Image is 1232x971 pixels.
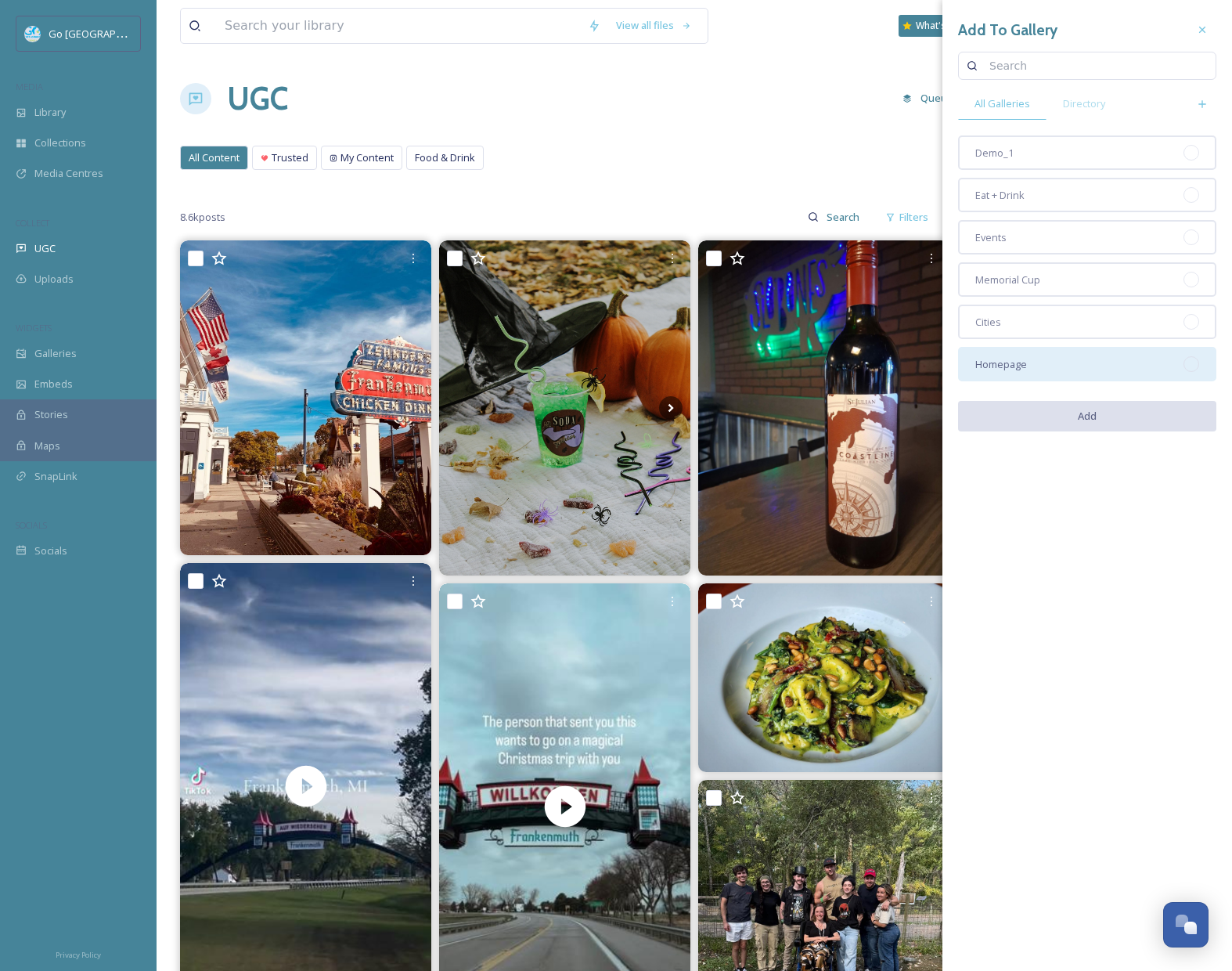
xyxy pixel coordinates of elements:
[34,166,103,181] span: Media Centres
[899,15,977,37] a: What's New
[698,583,949,772] img: 🍂 A Fall Favorite at Gratzi 🍝 Introducing Tortelloni al Pesto e Verdure — cheese-filled tortellon...
[958,19,1057,42] h3: Add To Gallery
[34,543,67,558] span: Socials
[16,217,49,229] span: COLLECT
[16,81,43,92] span: MEDIA
[180,210,225,225] span: 8.6k posts
[975,146,1014,161] span: Demo_1
[34,241,56,256] span: UGC
[227,75,288,122] a: UGC
[56,944,101,963] a: Privacy Policy
[975,315,1001,330] span: Cities
[34,135,86,150] span: Collections
[1063,96,1105,111] span: Directory
[819,201,870,233] input: Search
[975,188,1025,203] span: Eat + Drink
[272,150,308,165] span: Trusted
[975,357,1027,372] span: Homepage
[25,26,41,42] img: GoGreatLogo_MISkies_RegionalTrails%20%281%29.png
[975,230,1007,245] span: Events
[899,210,928,225] span: Filters
[49,26,164,41] span: Go [GEOGRAPHIC_DATA]
[34,469,77,484] span: SnapLink
[16,322,52,334] span: WIDGETS
[340,150,394,165] span: My Content
[34,407,68,422] span: Stories
[217,9,580,43] input: Search your library
[34,439,60,453] span: Maps
[982,50,1208,81] input: Search
[34,105,66,120] span: Library
[16,519,47,531] span: SOCIALS
[34,377,73,392] span: Embeds
[895,83,967,114] button: Queued
[34,272,74,287] span: Uploads
[698,240,949,576] img: We are happy to announce we are now serving St Julian's Red Coastline! Coastline is a lightly oak...
[974,96,1030,111] span: All Galleries
[180,240,431,555] img: 🍗 Whether you are Team Zehnder's of Frankenmuth or Team Frankenmuth Bavarian Inn Restaurant, you ...
[56,950,101,960] span: Privacy Policy
[439,240,690,576] img: Meet your newest obsession: Willows Brew 🍂🥤 The perfect fall blend of green apple in Mello Yello ...
[189,150,240,165] span: All Content
[958,401,1216,431] button: Add
[415,150,475,165] span: Food & Drink
[608,10,700,41] a: View all files
[1163,902,1209,948] button: Open Chat
[34,346,77,361] span: Galleries
[975,273,1040,287] span: Memorial Cup
[895,83,975,114] a: Queued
